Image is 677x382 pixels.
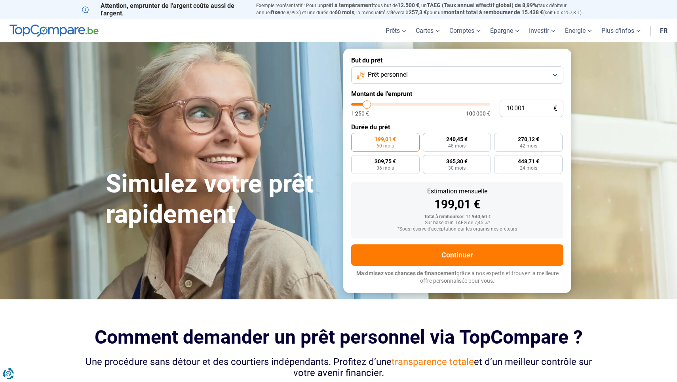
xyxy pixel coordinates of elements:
label: Durée du prêt [351,123,563,131]
a: Prêts [381,19,411,42]
span: transparence totale [392,356,474,367]
span: 1 250 € [351,111,369,116]
a: Comptes [445,19,485,42]
span: fixe [271,9,280,15]
span: 60 mois [335,9,354,15]
p: Exemple représentatif : Pour un tous but de , un (taux débiteur annuel de 8,99%) et une durée de ... [256,2,595,16]
button: Prêt personnel [351,66,563,84]
h2: Comment demander un prêt personnel via TopCompare ? [82,326,595,348]
span: 30 mois [448,166,466,170]
div: Une procédure sans détour et des courtiers indépendants. Profitez d’une et d’un meilleur contrôle... [82,356,595,379]
span: 240,45 € [446,136,468,142]
a: Énergie [560,19,597,42]
span: montant total à rembourser de 15.438 € [443,9,543,15]
a: Investir [524,19,560,42]
span: Maximisez vos chances de financement [356,270,456,276]
div: Estimation mensuelle [358,188,557,195]
a: Cartes [411,19,445,42]
button: Continuer [351,244,563,266]
label: But du prêt [351,57,563,64]
span: 48 mois [448,144,466,148]
span: Prêt personnel [368,70,408,79]
a: Plus d'infos [597,19,645,42]
div: 199,01 € [358,199,557,210]
span: prêt à tempérament [323,2,373,8]
span: € [553,105,557,112]
span: 270,12 € [518,136,539,142]
span: 24 mois [520,166,537,170]
span: 309,75 € [375,159,396,164]
span: 448,71 € [518,159,539,164]
a: Épargne [485,19,524,42]
span: 257,3 € [409,9,427,15]
div: Sur base d'un TAEG de 7,45 %* [358,220,557,226]
span: 42 mois [520,144,537,148]
p: grâce à nos experts et trouvez la meilleure offre personnalisée pour vous. [351,270,563,285]
span: 365,30 € [446,159,468,164]
h1: Simulez votre prêt rapidement [106,169,334,230]
span: 12.500 € [397,2,419,8]
img: TopCompare [10,25,99,37]
a: fr [655,19,672,42]
span: 60 mois [377,144,394,148]
p: Attention, emprunter de l'argent coûte aussi de l'argent. [82,2,247,17]
span: 199,01 € [375,136,396,142]
div: Total à rembourser: 11 940,60 € [358,214,557,220]
span: 100 000 € [466,111,490,116]
div: *Sous réserve d'acceptation par les organismes prêteurs [358,227,557,232]
label: Montant de l'emprunt [351,90,563,98]
span: 36 mois [377,166,394,170]
span: TAEG (Taux annuel effectif global) de 8,99% [427,2,537,8]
